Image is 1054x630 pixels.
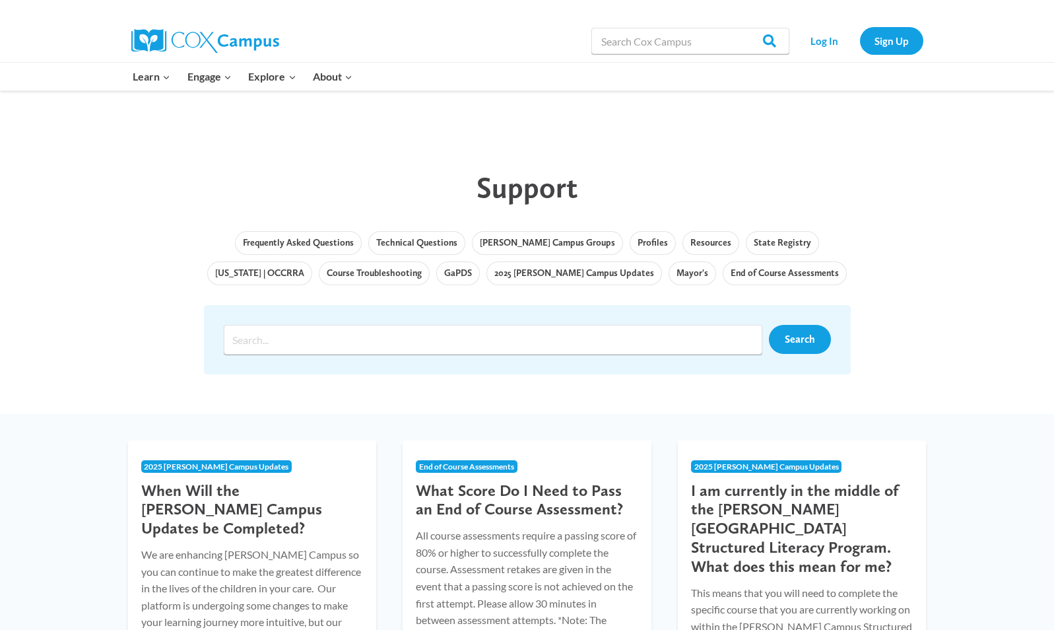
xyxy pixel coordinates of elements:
a: Resources [682,231,739,255]
span: Support [477,170,577,205]
a: Course Troubleshooting [319,262,430,285]
h3: When Will the [PERSON_NAME] Campus Updates be Completed? [141,481,364,538]
a: End of Course Assessments [723,262,847,285]
span: Explore [248,68,296,85]
h3: What Score Do I Need to Pass an End of Course Assessment? [416,481,638,520]
a: Log In [796,27,853,54]
nav: Primary Navigation [125,63,361,90]
a: 2025 [PERSON_NAME] Campus Updates [486,262,662,285]
span: Engage [187,68,232,85]
h3: I am currently in the middle of the [PERSON_NAME][GEOGRAPHIC_DATA] Structured Literacy Program. W... [691,481,913,577]
span: Learn [133,68,170,85]
nav: Secondary Navigation [796,27,923,54]
span: About [313,68,352,85]
a: State Registry [746,231,819,255]
span: End of Course Assessments [419,462,514,472]
input: Search Cox Campus [591,28,789,54]
a: Search [769,325,831,354]
a: [PERSON_NAME] Campus Groups [472,231,623,255]
form: Search form [224,325,769,355]
span: Search [785,333,815,345]
img: Cox Campus [131,29,279,53]
a: Technical Questions [368,231,465,255]
span: 2025 [PERSON_NAME] Campus Updates [144,462,288,472]
a: Mayor's [669,262,716,285]
a: Frequently Asked Questions [235,231,362,255]
a: [US_STATE] | OCCRRA [207,262,312,285]
a: Sign Up [860,27,923,54]
input: Search input [224,325,762,355]
a: Profiles [630,231,676,255]
a: GaPDS [436,262,480,285]
span: 2025 [PERSON_NAME] Campus Updates [694,462,839,472]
